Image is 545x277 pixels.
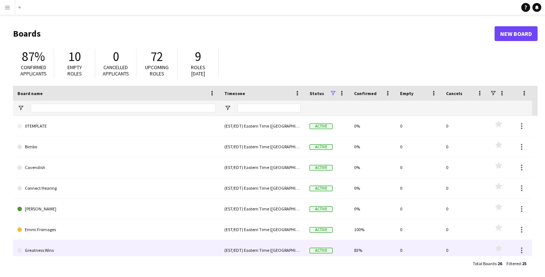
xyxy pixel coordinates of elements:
[220,178,305,198] div: (EST/EDT) Eastern Time ([GEOGRAPHIC_DATA] & [GEOGRAPHIC_DATA])
[17,199,215,219] a: [PERSON_NAME]
[151,48,163,65] span: 72
[220,136,305,157] div: (EST/EDT) Eastern Time ([GEOGRAPHIC_DATA] & [GEOGRAPHIC_DATA])
[396,136,442,157] div: 0
[220,157,305,178] div: (EST/EDT) Eastern Time ([GEOGRAPHIC_DATA] & [GEOGRAPHIC_DATA])
[350,157,396,178] div: 0%
[17,136,215,157] a: Bimbo
[191,64,205,77] span: Roles [DATE]
[17,157,215,178] a: Cavendish
[17,105,24,111] button: Open Filter Menu
[220,116,305,136] div: (EST/EDT) Eastern Time ([GEOGRAPHIC_DATA] & [GEOGRAPHIC_DATA])
[442,219,488,240] div: 0
[495,26,538,41] a: New Board
[31,104,215,112] input: Board name Filter Input
[442,178,488,198] div: 0
[396,240,442,260] div: 0
[224,105,231,111] button: Open Filter Menu
[310,144,333,150] span: Active
[224,91,245,96] span: Timezone
[17,240,215,261] a: Greatness Wins
[350,136,396,157] div: 0%
[442,136,488,157] div: 0
[22,48,45,65] span: 87%
[354,91,377,96] span: Confirmed
[310,206,333,212] span: Active
[310,227,333,233] span: Active
[350,178,396,198] div: 0%
[103,64,129,77] span: Cancelled applicants
[400,91,413,96] span: Empty
[220,240,305,260] div: (EST/EDT) Eastern Time ([GEOGRAPHIC_DATA] & [GEOGRAPHIC_DATA])
[473,256,502,271] div: :
[17,178,215,199] a: Connect Hearing
[220,219,305,240] div: (EST/EDT) Eastern Time ([GEOGRAPHIC_DATA] & [GEOGRAPHIC_DATA])
[195,48,201,65] span: 9
[396,199,442,219] div: 0
[310,165,333,170] span: Active
[350,240,396,260] div: 83%
[498,261,502,266] span: 26
[396,178,442,198] div: 0
[17,91,43,96] span: Board name
[13,28,495,39] h1: Boards
[310,248,333,253] span: Active
[473,261,496,266] span: Total Boards
[442,240,488,260] div: 0
[442,116,488,136] div: 0
[396,116,442,136] div: 0
[442,157,488,178] div: 0
[113,48,119,65] span: 0
[20,64,47,77] span: Confirmed applicants
[350,199,396,219] div: 0%
[67,64,82,77] span: Empty roles
[17,219,215,240] a: Emmi Fromages
[350,219,396,240] div: 100%
[522,261,526,266] span: 25
[396,219,442,240] div: 0
[238,104,301,112] input: Timezone Filter Input
[446,91,462,96] span: Cancels
[310,124,333,129] span: Active
[350,116,396,136] div: 0%
[396,157,442,178] div: 0
[145,64,169,77] span: Upcoming roles
[506,256,526,271] div: :
[17,116,215,136] a: 0TEMPLATE
[68,48,81,65] span: 10
[220,199,305,219] div: (EST/EDT) Eastern Time ([GEOGRAPHIC_DATA] & [GEOGRAPHIC_DATA])
[310,186,333,191] span: Active
[442,199,488,219] div: 0
[310,91,324,96] span: Status
[506,261,521,266] span: Filtered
